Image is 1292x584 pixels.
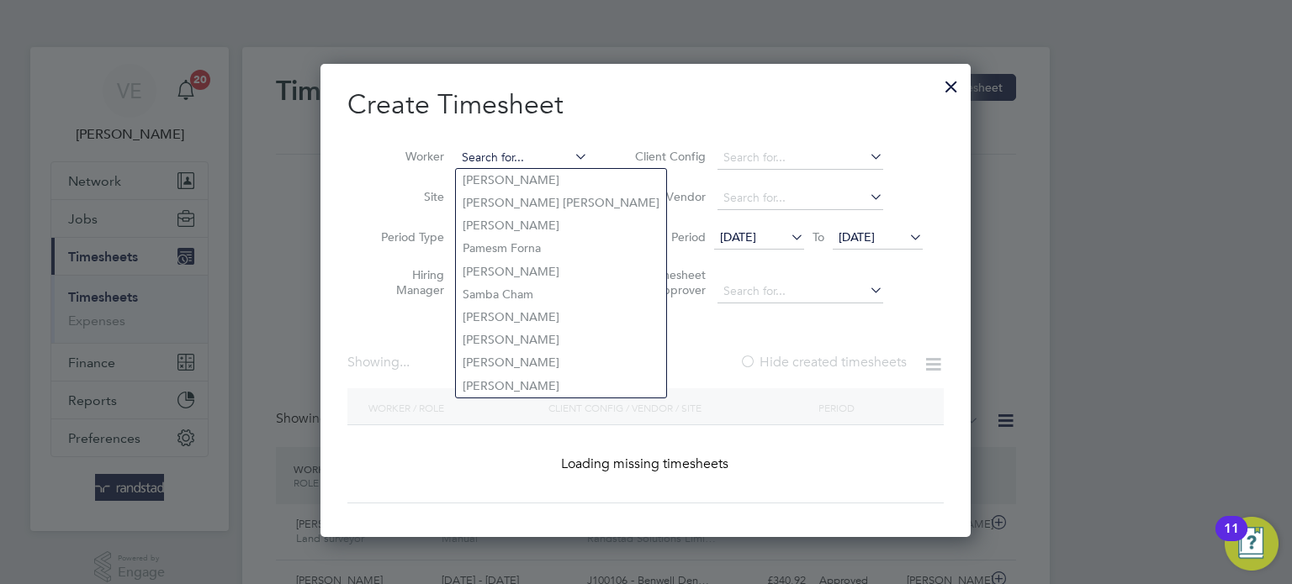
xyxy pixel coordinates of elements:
[456,169,666,192] li: [PERSON_NAME]
[347,354,413,371] div: Showing
[368,149,444,164] label: Worker
[368,189,444,204] label: Site
[456,237,666,260] li: Pamesm Forna
[1224,529,1239,550] div: 11
[739,354,907,371] label: Hide created timesheets
[630,189,706,204] label: Vendor
[456,146,588,170] input: Search for...
[456,214,666,237] li: [PERSON_NAME]
[630,267,706,297] label: Timesheet Approver
[456,192,666,214] li: [PERSON_NAME] [PERSON_NAME]
[717,280,883,303] input: Search for...
[807,226,829,248] span: To
[630,149,706,164] label: Client Config
[1225,517,1279,571] button: Open Resource Center, 11 new notifications
[456,351,666,374] li: [PERSON_NAME]
[456,375,666,397] li: [PERSON_NAME]
[368,267,444,297] label: Hiring Manager
[456,329,666,351] li: [PERSON_NAME]
[839,229,875,245] span: [DATE]
[456,306,666,329] li: [PERSON_NAME]
[717,146,883,170] input: Search for...
[717,187,883,210] input: Search for...
[456,260,666,283] li: [PERSON_NAME]
[347,87,944,123] h2: Create Timesheet
[630,229,706,245] label: Period
[400,354,410,371] span: ...
[720,229,756,245] span: [DATE]
[368,229,444,245] label: Period Type
[456,283,666,306] li: Samba Cham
